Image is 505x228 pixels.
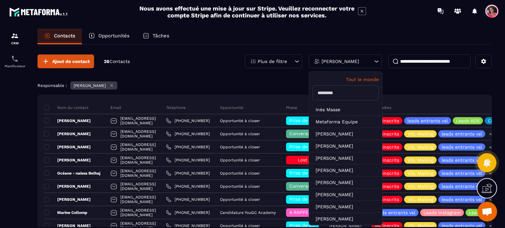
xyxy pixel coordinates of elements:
p: leads entrants vsl [442,145,482,149]
p: Téléphone [166,105,186,110]
p: vsl inscrits [375,197,399,202]
p: Océane - naissa Belhaj [44,171,100,176]
p: Tâches [153,33,169,39]
li: [PERSON_NAME] [309,140,382,152]
p: [PERSON_NAME] [74,83,106,88]
p: [PERSON_NAME] [44,144,91,150]
span: Prise de contact effectuée [289,144,350,149]
p: leads entrants vsl [442,197,482,202]
p: Leads Instagram [423,210,461,215]
p: leads entrants vsl [375,210,415,215]
a: [PHONE_NUMBER] [166,157,210,163]
li: [PERSON_NAME] [309,201,382,213]
span: Lost [298,157,307,162]
p: vsl inscrits [375,132,399,136]
p: vsl inscrits [375,158,399,162]
a: [PHONE_NUMBER] [166,118,210,123]
p: 26 [104,58,130,65]
p: Email [110,105,121,110]
li: [PERSON_NAME] [309,128,382,140]
p: Plus de filtre [258,59,287,64]
a: Contacts [37,29,82,44]
a: Tâches [136,29,176,44]
img: logo [9,6,68,18]
p: leads entrants vsl [442,171,482,176]
p: Leads ADS [469,210,493,215]
li: Metaforma Equipe [309,116,382,128]
li: [PERSON_NAME] [309,164,382,176]
p: Leads ADS [456,118,480,123]
span: Contacts [109,59,130,64]
p: Opportunité à closer [220,118,260,123]
a: formationformationCRM [2,27,28,50]
p: Opportunité à closer [220,223,260,228]
p: leads entrants vsl [442,158,482,162]
p: Opportunité à closer [220,184,260,189]
a: [PHONE_NUMBER] [166,171,210,176]
div: Ouvrir le chat [477,202,497,221]
p: Opportunité à closer [220,132,260,136]
p: vsl inscrits [375,223,399,228]
li: [PERSON_NAME] [309,213,382,225]
li: [PERSON_NAME] [309,189,382,201]
span: A RAPPELER/GHOST/NO SHOW✖️ [289,210,364,215]
p: [PERSON_NAME] [322,59,359,64]
p: VSL Mailing [407,184,433,189]
p: Candidature YouGC Academy [220,210,276,215]
p: VSL Mailing [407,158,433,162]
p: VSL Mailing [407,132,433,136]
span: Conversation en cours [289,131,340,136]
p: Contacts [54,33,75,39]
p: leads entrants vsl [442,184,482,189]
p: Responsable : [37,83,67,88]
button: Ajout de contact [37,54,94,68]
span: Prise de contact effectuée [289,223,350,228]
a: schedulerschedulerPlanificateur [2,50,28,73]
p: Opportunité à closer [220,145,260,149]
p: leads entrants vsl [407,118,448,123]
span: Prise de contact effectuée [289,170,350,176]
span: Prise de contact effectuée [289,197,350,202]
h2: Nous avons effectué une mise à jour sur Stripe. Veuillez reconnecter votre compte Stripe afin de ... [139,5,355,19]
p: Opportunité [220,105,243,110]
p: Tout le monde [312,77,379,82]
p: Opportunité à closer [220,197,260,202]
p: [PERSON_NAME] [44,197,91,202]
p: vsl inscrits [375,145,399,149]
p: [PERSON_NAME] [44,184,91,189]
img: formation [11,32,19,40]
p: vsl inscrits [375,171,399,176]
p: leads entrants vsl [442,223,482,228]
p: [PERSON_NAME] [44,157,91,163]
a: [PHONE_NUMBER] [166,131,210,136]
p: +3 [487,144,495,151]
p: Marine Collomp [44,210,87,215]
p: [PERSON_NAME] [329,223,361,228]
p: VSL Mailing [407,223,433,228]
li: [PERSON_NAME] [309,176,382,189]
p: Planificateur [2,64,28,68]
p: +3 [487,196,495,203]
p: [PERSON_NAME] [44,118,91,123]
span: Ajout de contact [52,58,90,65]
li: [PERSON_NAME] [309,152,382,164]
p: Opportunité à closer [220,171,260,176]
a: [PHONE_NUMBER] [166,144,210,150]
p: vsl inscrits [375,184,399,189]
p: Phase [286,105,297,110]
p: CRM [2,41,28,45]
a: [PHONE_NUMBER] [166,210,210,215]
span: Conversation en cours [289,183,340,189]
p: VSL Mailing [407,197,433,202]
p: +3 [487,131,495,137]
span: Prise de contact effectuée [289,118,350,123]
img: scheduler [11,55,19,63]
p: VSL Mailing [407,145,433,149]
p: Nom du contact [44,105,88,110]
p: Opportunités [98,33,130,39]
a: [PHONE_NUMBER] [166,184,210,189]
p: vsl inscrits [375,118,399,123]
a: Opportunités [82,29,136,44]
li: Inès Masse [309,104,382,116]
p: VSL Mailing [407,171,433,176]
